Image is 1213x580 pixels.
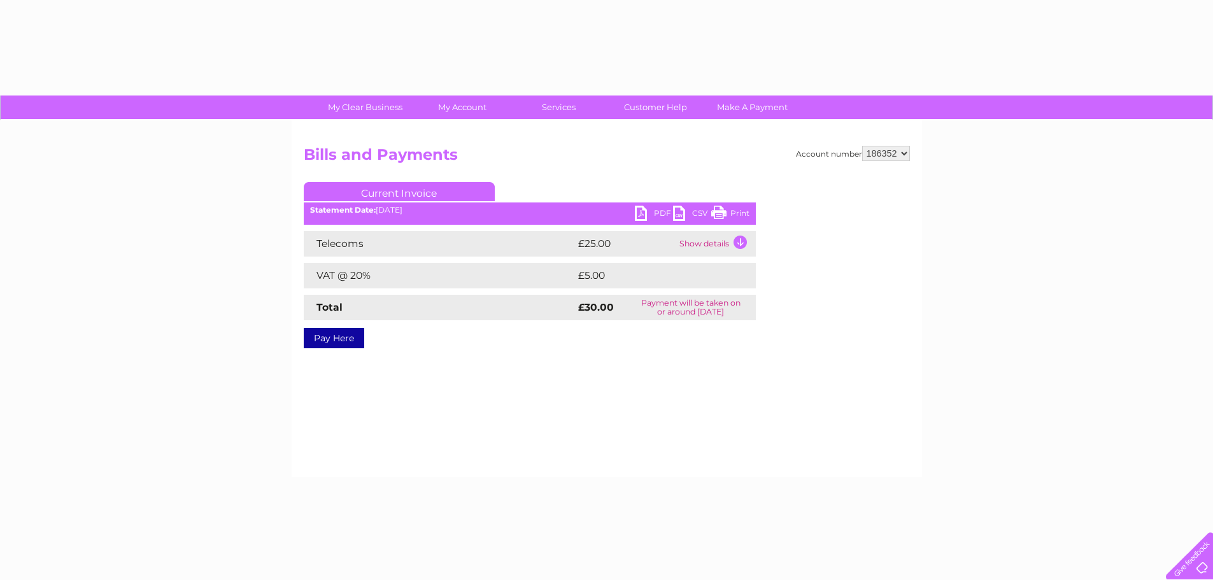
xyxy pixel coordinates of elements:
td: £5.00 [575,263,727,288]
a: Print [711,206,749,224]
td: Show details [676,231,756,257]
a: PDF [635,206,673,224]
a: My Account [409,95,514,119]
a: Services [506,95,611,119]
td: VAT @ 20% [304,263,575,288]
div: [DATE] [304,206,756,215]
a: CSV [673,206,711,224]
a: Current Invoice [304,182,495,201]
a: Pay Here [304,328,364,348]
td: Telecoms [304,231,575,257]
td: £25.00 [575,231,676,257]
a: Make A Payment [700,95,805,119]
b: Statement Date: [310,205,376,215]
td: Payment will be taken on or around [DATE] [626,295,755,320]
div: Account number [796,146,910,161]
strong: £30.00 [578,301,614,313]
h2: Bills and Payments [304,146,910,170]
strong: Total [316,301,343,313]
a: Customer Help [603,95,708,119]
a: My Clear Business [313,95,418,119]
